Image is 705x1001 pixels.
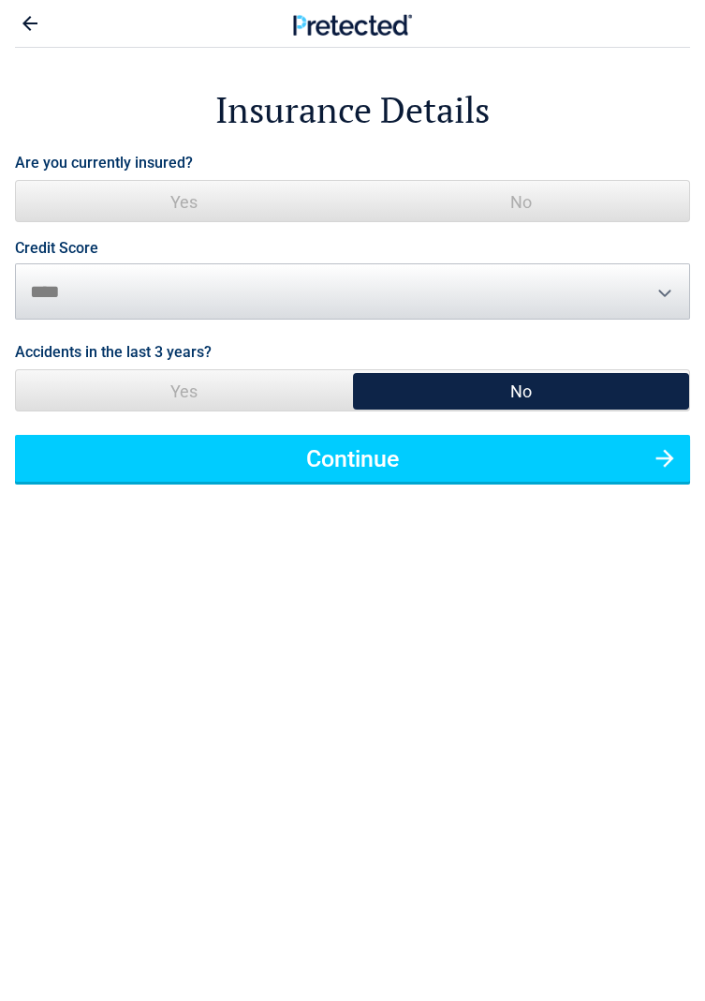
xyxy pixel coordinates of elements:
span: Yes [16,181,353,223]
span: No [353,181,690,223]
button: Continue [15,435,690,482]
img: Main Logo [293,14,412,36]
label: Accidents in the last 3 years? [15,339,212,365]
label: Are you currently insured? [15,150,193,175]
h2: Insurance Details [15,86,690,134]
span: No [353,370,690,412]
span: Yes [16,370,353,412]
label: Credit Score [15,241,98,256]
